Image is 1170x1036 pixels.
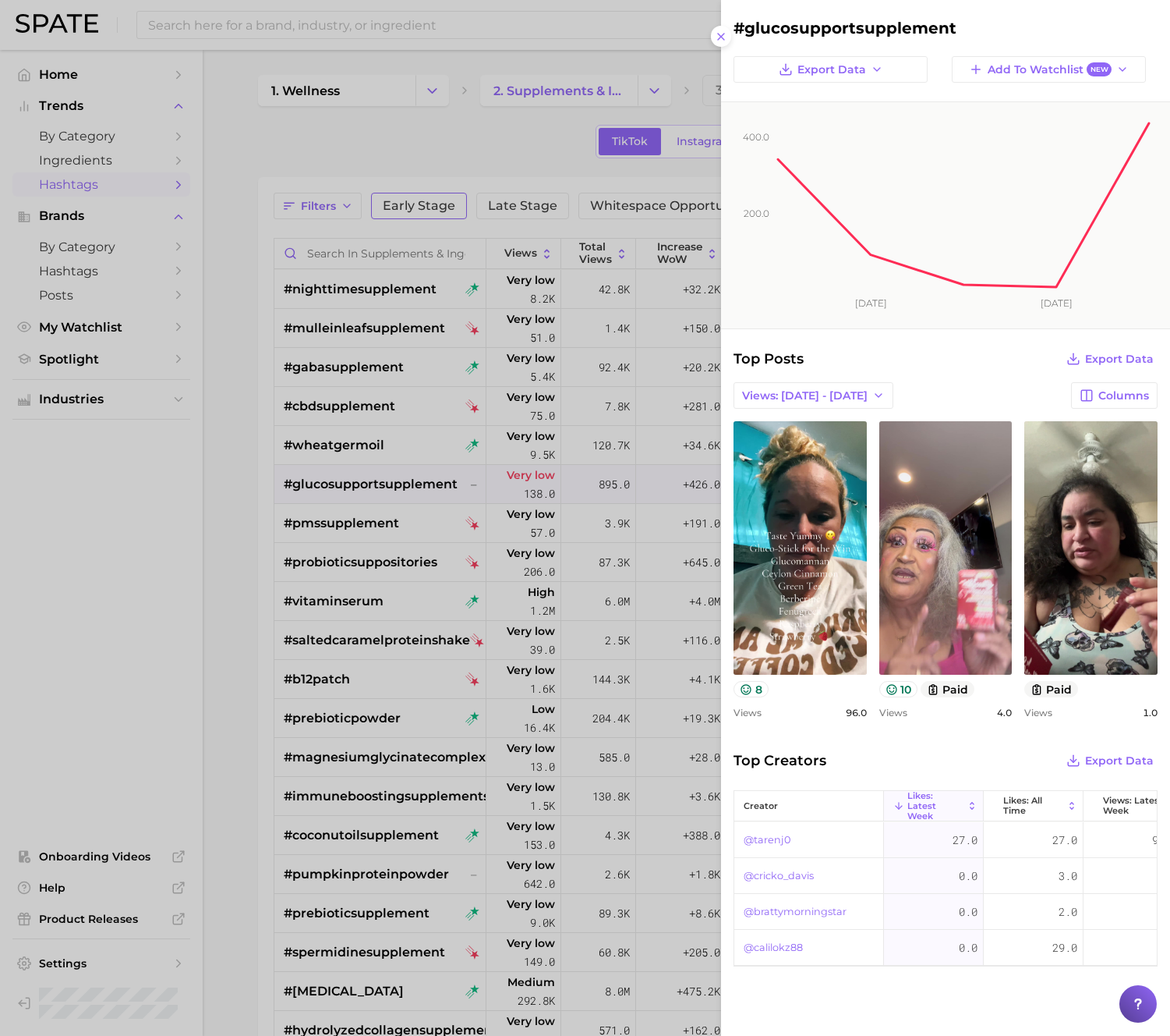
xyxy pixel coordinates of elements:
[907,791,963,821] span: Likes: Latest Week
[744,938,803,957] a: @calilokz88
[733,382,893,409] button: Views: [DATE] - [DATE]
[855,297,887,309] tspan: [DATE]
[742,389,868,403] span: Views: [DATE] - [DATE]
[744,801,778,811] span: creator
[733,348,804,370] span: Top Posts
[1062,750,1158,772] button: Export Data
[1052,938,1077,957] span: 29.0
[984,791,1083,821] button: Likes: All Time
[743,131,769,143] tspan: 400.0
[744,867,814,885] a: @cricko_davis
[733,750,826,772] span: Top Creators
[1024,707,1052,718] span: Views
[1003,796,1063,816] span: Likes: All Time
[1062,348,1158,370] button: Export Data
[884,791,984,821] button: Likes: Latest Week
[733,56,928,83] button: Export Data
[733,707,762,718] span: Views
[1143,707,1158,718] span: 1.0
[1085,353,1154,366] span: Export Data
[1052,831,1077,850] span: 27.0
[744,831,790,850] a: @tarenj0
[952,56,1146,83] button: Add to WatchlistNew
[1041,297,1073,309] tspan: [DATE]
[797,63,866,76] span: Export Data
[1024,681,1078,697] button: paid
[744,208,769,219] tspan: 200.0
[1103,796,1163,816] span: Views: Latest Week
[997,707,1012,718] span: 4.0
[1087,62,1112,77] span: New
[953,831,977,850] span: 27.0
[733,19,1158,37] h2: #glucosupportsupplement
[879,681,918,697] button: 10
[988,62,1112,77] span: Add to Watchlist
[959,903,977,921] span: 0.0
[1085,754,1154,768] span: Export Data
[733,681,769,697] button: 8
[846,707,867,718] span: 96.0
[1059,867,1077,885] span: 3.0
[1059,903,1077,921] span: 2.0
[744,903,847,921] a: @brattymorningstar
[959,938,977,957] span: 0.0
[879,707,907,718] span: Views
[1098,389,1149,403] span: Columns
[959,867,977,885] span: 0.0
[921,681,974,697] button: paid
[1071,382,1158,409] button: Columns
